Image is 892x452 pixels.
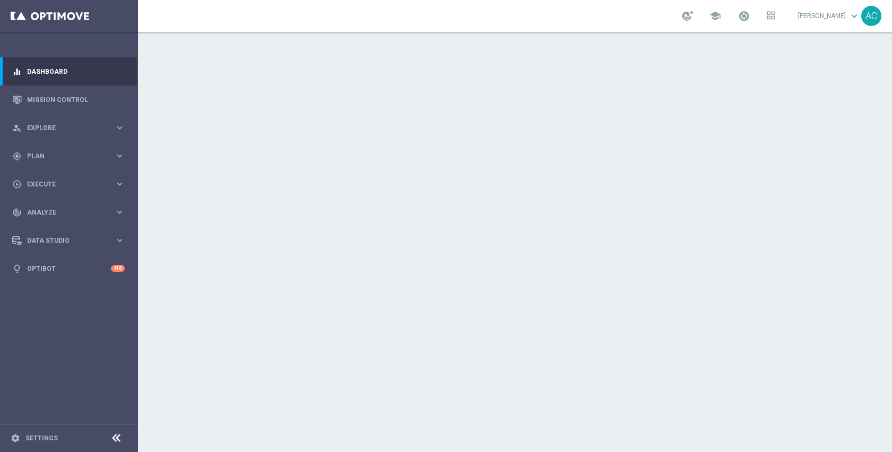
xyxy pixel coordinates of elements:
button: Data Studio keyboard_arrow_right [12,236,125,245]
i: equalizer [12,67,22,76]
button: gps_fixed Plan keyboard_arrow_right [12,152,125,160]
div: +10 [111,265,125,272]
i: person_search [12,123,22,133]
div: Plan [12,151,115,161]
i: keyboard_arrow_right [115,235,125,245]
span: school [709,10,721,22]
a: Dashboard [27,57,125,86]
div: Explore [12,123,115,133]
button: play_circle_outline Execute keyboard_arrow_right [12,180,125,189]
span: Analyze [27,209,115,216]
button: track_changes Analyze keyboard_arrow_right [12,208,125,217]
i: keyboard_arrow_right [115,179,125,189]
div: Mission Control [12,86,125,114]
button: Mission Control [12,96,125,104]
div: Optibot [12,254,125,283]
i: track_changes [12,208,22,217]
div: Data Studio [12,236,115,245]
i: gps_fixed [12,151,22,161]
div: Analyze [12,208,115,217]
span: Execute [27,181,115,187]
i: keyboard_arrow_right [115,123,125,133]
div: Dashboard [12,57,125,86]
button: person_search Explore keyboard_arrow_right [12,124,125,132]
span: Explore [27,125,115,131]
a: Optibot [27,254,111,283]
i: lightbulb [12,264,22,274]
span: keyboard_arrow_down [848,10,860,22]
a: Settings [25,435,58,441]
i: settings [11,433,20,443]
span: Data Studio [27,237,115,244]
div: AC [861,6,881,26]
button: equalizer Dashboard [12,67,125,76]
a: [PERSON_NAME]keyboard_arrow_down [797,8,861,24]
button: lightbulb Optibot +10 [12,265,125,273]
i: keyboard_arrow_right [115,151,125,161]
a: Mission Control [27,86,125,114]
div: Execute [12,180,115,189]
i: play_circle_outline [12,180,22,189]
span: Plan [27,153,115,159]
i: keyboard_arrow_right [115,207,125,217]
